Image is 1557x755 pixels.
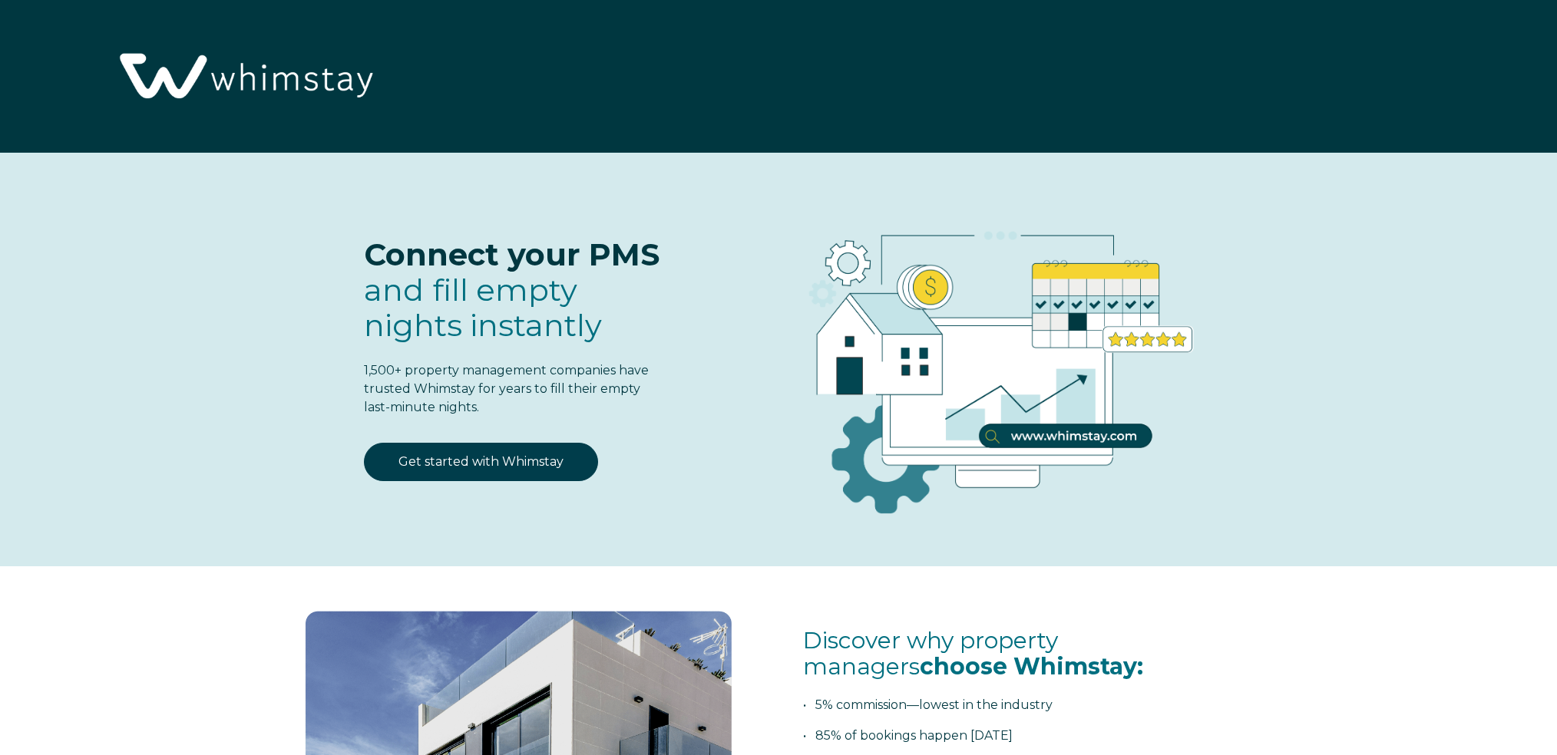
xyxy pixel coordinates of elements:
span: Connect your PMS [364,236,659,273]
span: and [364,271,602,344]
span: fill empty nights instantly [364,271,602,344]
a: Get started with Whimstay [364,443,598,481]
span: • 5% commission—lowest in the industry [803,697,1053,712]
span: 1,500+ property management companies have trusted Whimstay for years to fill their empty last-min... [364,363,649,414]
span: choose Whimstay: [920,652,1143,681]
span: Discover why property managers [803,626,1143,681]
img: Whimstay Logo-02 1 [107,8,381,147]
img: RBO Ilustrations-03 [722,183,1262,538]
span: • 85% of bookings happen [DATE] [803,728,1013,743]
